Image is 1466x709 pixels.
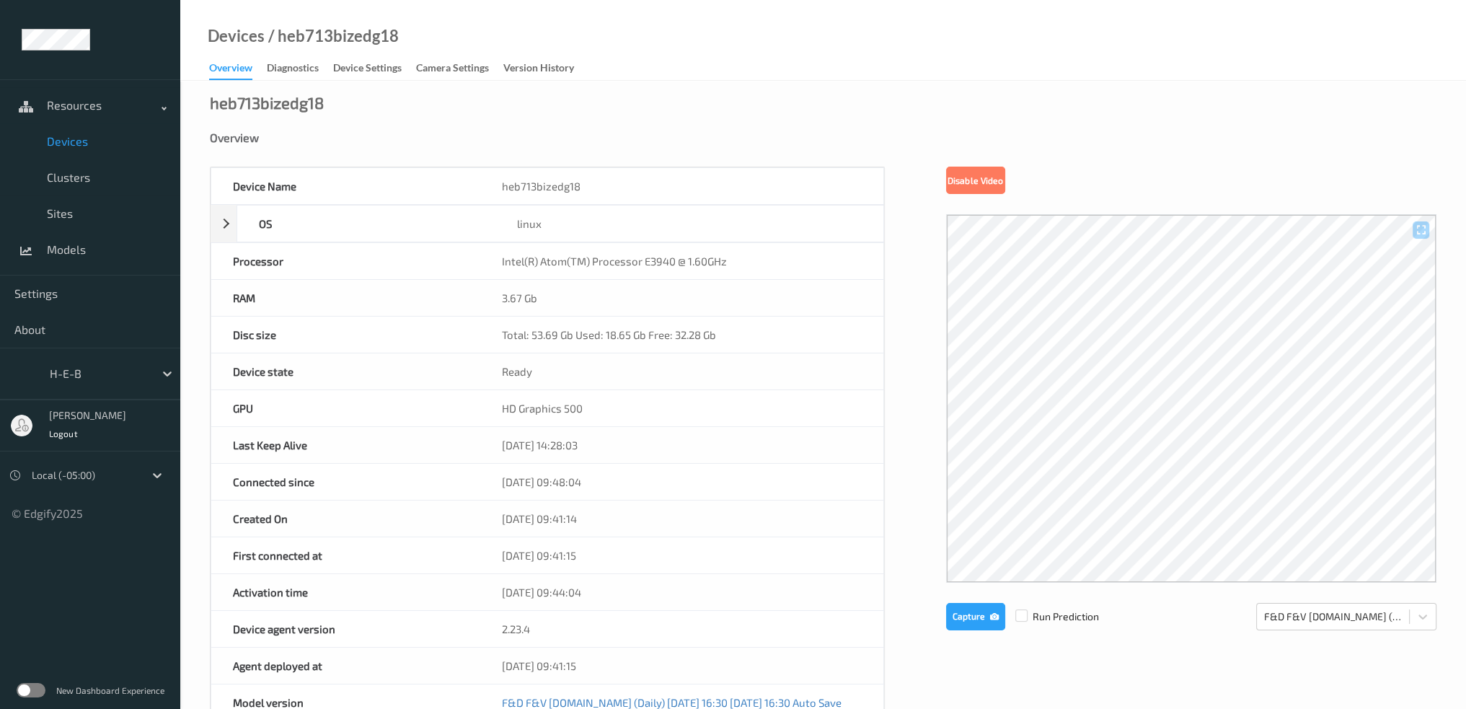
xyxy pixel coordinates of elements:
[502,696,842,709] a: F&D F&V [DOMAIN_NAME] (Daily) [DATE] 16:30 [DATE] 16:30 Auto Save
[211,390,480,426] div: GPU
[211,168,480,204] div: Device Name
[211,280,480,316] div: RAM
[267,61,319,79] div: Diagnostics
[480,317,883,353] div: Total: 53.69 Gb Used: 18.65 Gb Free: 32.28 Gb
[211,611,480,647] div: Device agent version
[480,574,883,610] div: [DATE] 09:44:04
[265,29,399,43] div: / heb713bizedg18
[946,603,1005,630] button: Capture
[503,58,588,79] a: Version History
[1005,609,1099,624] span: Run Prediction
[480,611,883,647] div: 2.23.4
[480,537,883,573] div: [DATE] 09:41:15
[211,205,884,242] div: OSlinux
[211,353,480,389] div: Device state
[480,280,883,316] div: 3.67 Gb
[480,501,883,537] div: [DATE] 09:41:14
[416,58,503,79] a: Camera Settings
[211,537,480,573] div: First connected at
[267,58,333,79] a: Diagnostics
[480,427,883,463] div: [DATE] 14:28:03
[480,243,883,279] div: Intel(R) Atom(TM) Processor E3940 @ 1.60GHz
[480,390,883,426] div: HD Graphics 500
[211,317,480,353] div: Disc size
[211,427,480,463] div: Last Keep Alive
[211,648,480,684] div: Agent deployed at
[416,61,489,79] div: Camera Settings
[333,58,416,79] a: Device Settings
[480,464,883,500] div: [DATE] 09:48:04
[480,648,883,684] div: [DATE] 09:41:15
[480,168,883,204] div: heb713bizedg18
[211,243,480,279] div: Processor
[495,206,883,242] div: linux
[208,29,265,43] a: Devices
[211,574,480,610] div: Activation time
[480,353,883,389] div: Ready
[211,501,480,537] div: Created On
[503,61,574,79] div: Version History
[333,61,402,79] div: Device Settings
[209,61,252,80] div: Overview
[210,131,1436,145] div: Overview
[237,206,495,242] div: OS
[209,58,267,80] a: Overview
[211,464,480,500] div: Connected since
[946,167,1005,194] button: Disable Video
[210,95,324,110] div: heb713bizedg18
